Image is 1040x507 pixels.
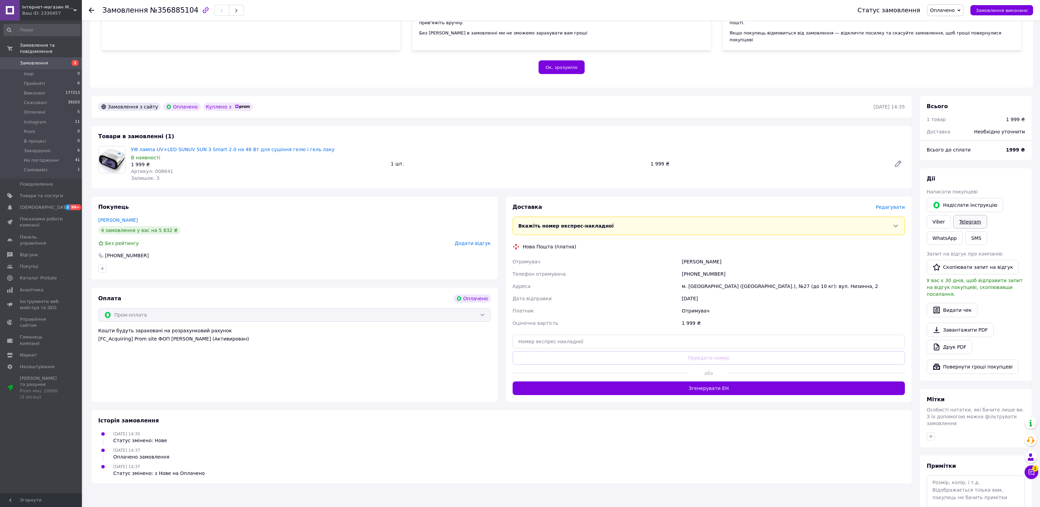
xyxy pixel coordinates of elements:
[65,90,80,96] span: 177213
[927,147,971,153] span: Всього до сплати
[3,24,80,36] input: Пошук
[20,375,63,400] span: [PERSON_NAME] та рахунки
[77,167,80,173] span: 1
[927,407,1024,426] span: Особисті нотатки, які бачите лише ви. З їх допомогою можна фільтрувати замовлення
[24,138,46,144] span: В процесі
[113,470,205,477] div: Статус змінено: з Нове на Оплачено
[513,271,566,277] span: Телефон отримувача
[24,81,45,87] span: Прийняті
[24,157,59,163] span: На погодженні
[513,320,558,326] span: Оціночна вартість
[113,464,140,469] span: [DATE] 14:37
[970,124,1029,139] div: Необхідно уточнити
[927,231,963,245] a: WhatsApp
[891,157,905,171] a: Редагувати
[680,280,906,292] div: м. [GEOGRAPHIC_DATA] ([GEOGRAPHIC_DATA].), №27 (до 10 кг): вул. Низинна, 2
[20,287,43,293] span: Аналітика
[927,396,945,403] span: Мітки
[113,437,167,444] div: Статус змінено: Нове
[163,103,200,111] div: Оплачено
[20,352,37,358] span: Маркет
[1006,147,1025,153] b: 1999 ₴
[539,60,585,74] button: Ок, зрозуміло
[65,204,70,210] span: 2
[858,7,920,14] div: Статус замовлення
[927,278,1023,297] span: У вас є 30 днів, щоб відправити запит на відгук покупцеві, скопіювавши посилання.
[24,90,45,96] span: Виконані
[20,364,55,370] span: Налаштування
[20,263,38,270] span: Покупці
[98,327,491,342] div: Кошти будуть зараховані на розрахунковий рахунок
[876,204,905,210] span: Редагувати
[927,360,1019,374] button: Повернути гроші покупцеві
[927,175,935,182] span: Дії
[75,119,80,125] span: 11
[131,161,385,168] div: 1 999 ₴
[20,234,63,246] span: Панель управління
[131,169,173,174] span: Артикул: 008641
[72,60,78,66] span: 1
[113,453,169,460] div: Оплачено замовлення
[77,81,80,87] span: 6
[927,198,1003,212] button: Надіслати інструкцію
[1006,116,1025,123] div: 1 999 ₴
[970,5,1033,15] button: Замовлення виконано
[98,226,180,234] div: 4 замовлення у вас на 5 832 ₴
[24,119,46,125] span: Instagram
[20,204,70,211] span: [DEMOGRAPHIC_DATA]
[113,432,140,436] span: [DATE] 14:35
[513,204,542,210] span: Доставка
[874,104,905,110] time: [DATE] 14:35
[24,167,47,173] span: Самовивіз
[20,42,82,55] span: Замовлення та повідомлення
[521,243,578,250] div: Нова Пошта (платна)
[131,147,335,152] a: УФ лампа UV+LED SUNUV SUN 3 Smart 2.0 на 48 Вт для сушіння гелю і гель лаку
[131,155,160,160] span: В наявності
[976,8,1028,13] span: Замовлення виконано
[203,103,253,111] div: Куплено з
[113,448,140,453] span: [DATE] 14:37
[70,204,82,210] span: 99+
[419,30,704,37] div: Без [PERSON_NAME] в замовленні ми не зможемо зарахувати вам гроші
[102,6,148,14] span: Замовлення
[24,109,45,115] span: Оплачені
[965,231,987,245] button: SMS
[77,71,80,77] span: 0
[75,157,80,163] span: 41
[98,103,161,111] div: Замовлення з сайту
[68,100,80,106] span: 39203
[454,294,490,303] div: Оплачено
[20,299,63,311] span: Інструменти веб-майстра та SEO
[98,417,159,424] span: Історія замовлення
[20,388,63,400] div: Prom мікс 20000 (3 місяці)
[927,340,972,354] a: Друк PDF
[235,105,250,109] img: prom
[518,223,614,229] span: Вкажіть номер експрес-накладної
[20,252,38,258] span: Відгуки
[98,295,121,302] span: Оплата
[104,252,149,259] div: [PHONE_NUMBER]
[20,181,53,187] span: Повідомлення
[20,60,48,66] span: Замовлення
[680,256,906,268] div: [PERSON_NAME]
[77,148,80,154] span: 6
[513,296,552,301] span: Дата відправки
[513,284,531,289] span: Адреса
[730,30,1014,43] div: Якщо покупець відмовиться від замовлення — відкличте посилку та скасуйте замовлення, щоб гроші по...
[680,268,906,280] div: [PHONE_NUMBER]
[131,175,160,181] span: Залишок: 3
[20,193,63,199] span: Товари та послуги
[927,189,978,194] span: Написати покупцеві
[20,316,63,329] span: Управління сайтом
[927,260,1019,274] button: Скопіювати запит на відгук
[513,308,534,314] span: Платник
[1025,465,1038,479] button: Чат з покупцем1
[1032,465,1038,472] span: 1
[22,10,82,16] div: Ваш ID: 2330457
[513,381,905,395] button: Згенерувати ЕН
[77,138,80,144] span: 0
[99,146,125,173] img: УФ лампа UV+LED SUNUV SUN 3 Smart 2.0 на 48 Вт для сушіння гелю і гель лаку
[77,109,80,115] span: 5
[20,334,63,346] span: Гаманець компанії
[546,65,578,70] span: Ок, зрозуміло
